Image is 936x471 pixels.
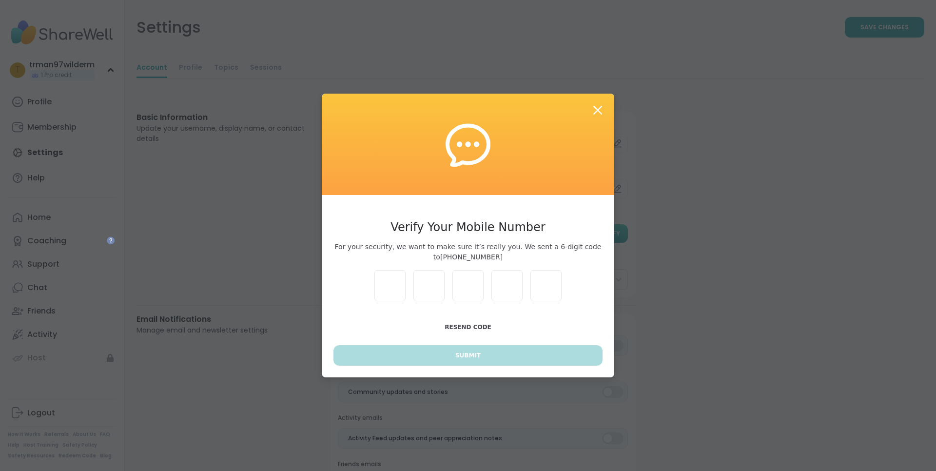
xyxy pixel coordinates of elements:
[333,345,603,366] button: Submit
[333,317,603,337] button: Resend Code
[107,236,115,244] iframe: Spotlight
[445,324,491,331] span: Resend Code
[333,242,603,262] span: For your security, we want to make sure it’s really you. We sent a 6-digit code to [PHONE_NUMBER]
[333,218,603,236] h3: Verify Your Mobile Number
[455,351,481,360] span: Submit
